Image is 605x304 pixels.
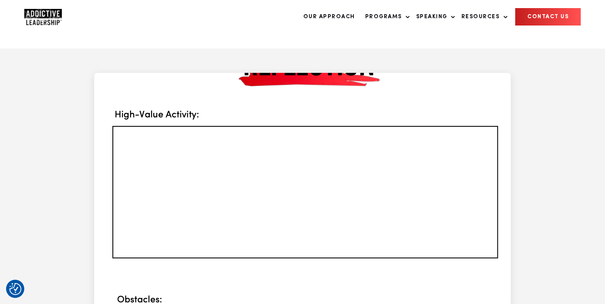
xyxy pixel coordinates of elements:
button: Consent Preferences [9,283,21,295]
img: Revisit consent button [9,283,21,295]
img: Company Logo [24,9,62,25]
a: Speaking [412,9,455,25]
a: Home [24,9,73,25]
a: CONTACT US [515,8,581,26]
a: Resources [457,9,508,25]
a: Programs [361,9,410,25]
a: Our Approach [299,9,359,25]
